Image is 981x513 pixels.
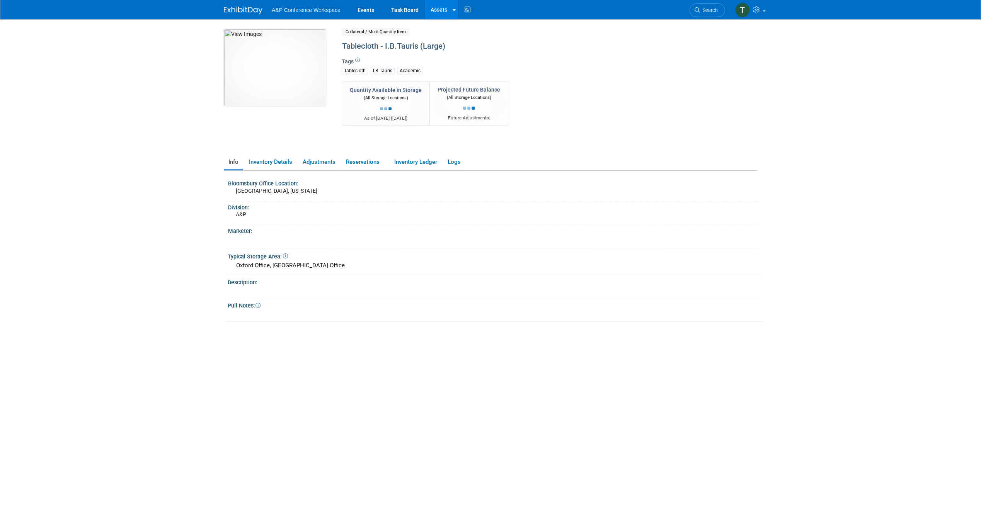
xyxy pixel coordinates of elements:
img: loading... [463,107,475,110]
div: Description: [228,277,763,286]
div: (All Storage Locations) [438,93,500,101]
div: As of [DATE] ( ) [350,115,422,122]
div: (All Storage Locations) [350,94,422,101]
a: Info [224,155,243,169]
a: Search [690,3,725,17]
div: Pull Notes: [228,300,763,309]
div: Future Adjustments: [438,115,500,121]
img: loading... [380,107,392,110]
div: Division: [228,202,760,211]
div: I.B.Tauris [371,67,395,75]
img: ExhibitDay [224,7,262,14]
div: Oxford Office, [GEOGRAPHIC_DATA] Office [233,260,757,272]
span: A&P Conference Workspace [272,7,341,13]
a: Inventory Details [244,155,296,169]
span: [DATE] [392,116,406,121]
div: Quantity Available in Storage [350,86,422,94]
span: A&P [236,211,246,217]
a: Adjustments [298,155,340,169]
a: Inventory Ledger [390,155,441,169]
img: View Images [224,29,326,106]
div: Bloomsbury Office Location: [228,178,760,187]
span: Collateral / Multi-Quantity Item [342,28,410,36]
span: [GEOGRAPHIC_DATA], [US_STATE] [236,188,317,194]
a: Logs [443,155,465,169]
div: Tablecloth - I.B.Tauris (Large) [339,39,693,53]
div: Marketer: [228,225,760,235]
div: Projected Future Balance [438,86,500,93]
span: Search [700,7,718,13]
div: Academic [397,67,423,75]
a: Reservations [341,155,388,169]
div: Tags [342,58,693,80]
div: Tablecloth [342,67,368,75]
img: Tia Ali [735,3,750,17]
span: Typical Storage Area: [228,253,288,260]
